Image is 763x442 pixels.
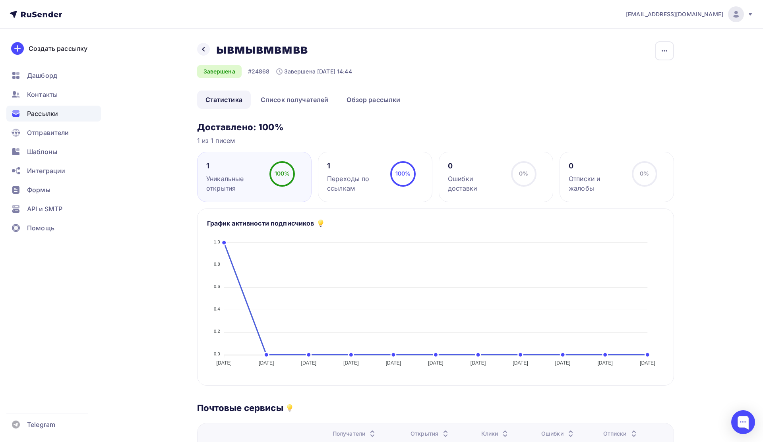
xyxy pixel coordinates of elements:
tspan: [DATE] [639,360,655,366]
div: Открытия [411,430,450,438]
div: Завершена [197,65,242,78]
span: Контакты [27,90,58,99]
tspan: [DATE] [385,360,401,366]
a: [EMAIL_ADDRESS][DOMAIN_NAME] [626,6,753,22]
tspan: [DATE] [216,360,232,366]
span: Отправители [27,128,69,137]
tspan: [DATE] [597,360,613,366]
h3: Доставлено: 100% [197,122,674,133]
div: Получатели [333,430,377,438]
span: 100% [395,170,411,177]
tspan: 0.0 [214,351,220,356]
div: 0 [448,161,504,171]
a: Контакты [6,87,101,102]
tspan: [DATE] [301,360,316,366]
tspan: 0.4 [214,307,220,311]
span: [EMAIL_ADDRESS][DOMAIN_NAME] [626,10,723,18]
tspan: [DATE] [470,360,486,366]
span: 0% [519,170,528,177]
div: Отписки и жалобы [569,174,625,193]
div: #24868 [248,68,270,75]
a: Статистика [197,91,251,109]
span: Интеграции [27,166,65,176]
div: Уникальные открытия [206,174,262,193]
div: 1 [327,161,383,171]
tspan: 0.8 [214,262,220,266]
span: Помощь [27,223,54,233]
a: Дашборд [6,68,101,83]
div: Ошибки доставки [448,174,504,193]
tspan: 1.0 [214,239,220,244]
span: 100% [275,170,290,177]
h3: Почтовые сервисы [197,402,283,413]
div: Создать рассылку [29,44,87,53]
h2: ывмывмвмвв [216,41,308,57]
a: Шаблоны [6,144,101,160]
a: Рассылки [6,106,101,122]
span: Формы [27,185,50,195]
a: Отправители [6,125,101,141]
div: 0 [569,161,625,171]
span: Дашборд [27,71,57,80]
h5: График активности подписчиков [207,218,314,228]
tspan: [DATE] [555,360,570,366]
div: Клики [481,430,510,438]
span: API и SMTP [27,204,62,214]
tspan: 0.2 [214,329,220,334]
a: Формы [6,182,101,198]
tspan: [DATE] [343,360,359,366]
span: Telegram [27,420,55,429]
tspan: 0.6 [214,284,220,289]
span: Рассылки [27,109,58,118]
a: Обзор рассылки [338,91,409,109]
div: Переходы по ссылкам [327,174,383,193]
span: Шаблоны [27,147,57,156]
tspan: [DATE] [258,360,274,366]
a: Список получателей [252,91,337,109]
tspan: [DATE] [513,360,528,366]
span: 0% [640,170,649,177]
div: 1 из 1 писем [197,136,674,145]
div: Ошибки [541,430,575,438]
div: Отписки [603,430,639,438]
tspan: [DATE] [428,360,443,366]
div: 1 [206,161,262,171]
div: Завершена [DATE] 14:44 [276,68,352,75]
